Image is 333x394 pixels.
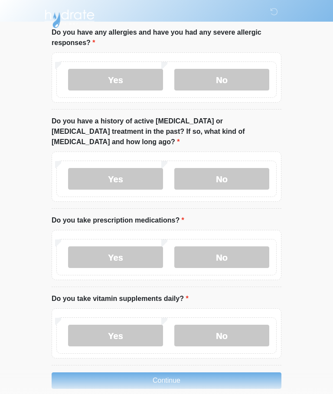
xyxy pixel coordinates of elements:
label: No [174,69,269,90]
label: Yes [68,168,163,190]
label: Yes [68,246,163,268]
label: No [174,246,269,268]
label: No [174,325,269,346]
label: Do you have any allergies and have you had any severe allergic responses? [52,27,281,48]
label: Yes [68,69,163,90]
label: Do you take prescription medications? [52,215,184,226]
img: Hydrate IV Bar - Arcadia Logo [43,6,96,29]
label: Do you take vitamin supplements daily? [52,294,189,304]
label: Yes [68,325,163,346]
button: Continue [52,372,281,389]
label: Do you have a history of active [MEDICAL_DATA] or [MEDICAL_DATA] treatment in the past? If so, wh... [52,116,281,147]
label: No [174,168,269,190]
